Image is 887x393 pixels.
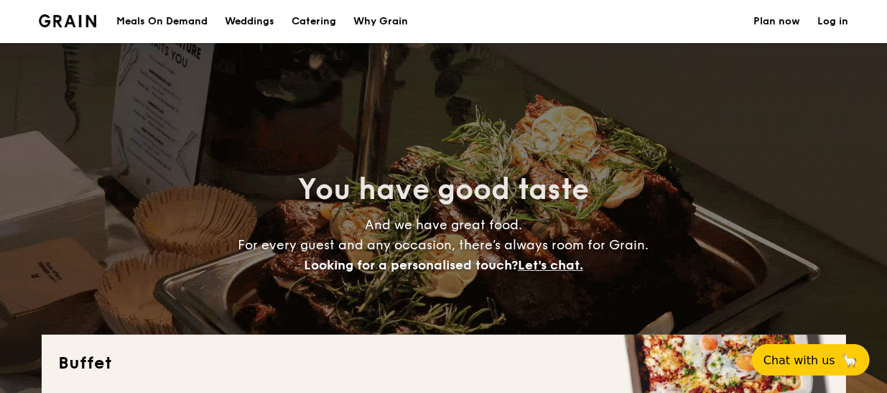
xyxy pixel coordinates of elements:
[39,14,97,27] img: Grain
[39,14,97,27] a: Logotype
[752,344,870,376] button: Chat with us🦙
[238,217,649,273] span: And we have great food. For every guest and any occasion, there’s always room for Grain.
[298,172,589,207] span: You have good taste
[59,352,829,375] h2: Buffet
[841,352,858,369] span: 🦙
[763,353,835,367] span: Chat with us
[518,257,583,273] span: Let's chat.
[304,257,518,273] span: Looking for a personalised touch?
